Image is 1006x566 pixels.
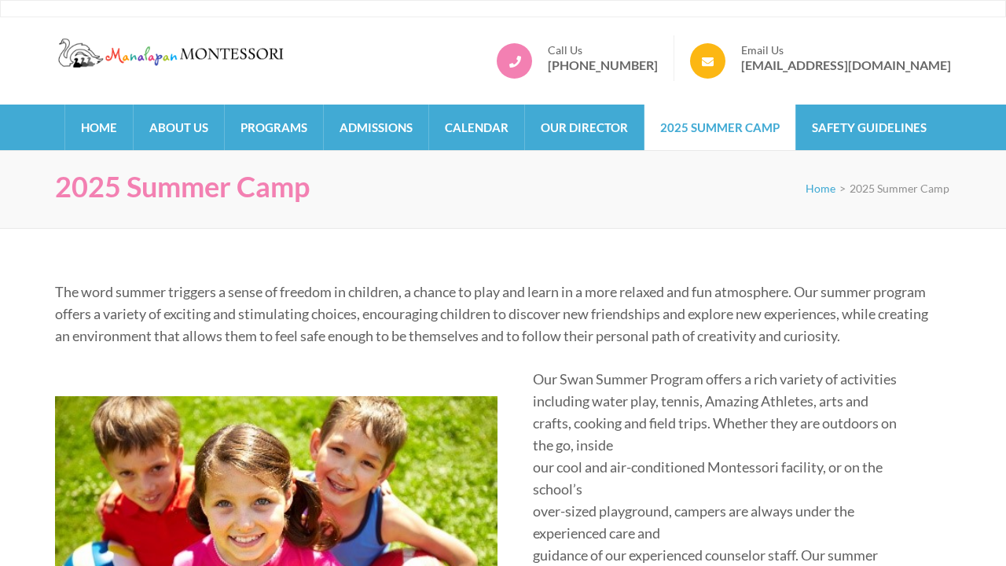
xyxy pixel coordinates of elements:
[741,43,951,57] span: Email Us
[225,105,323,150] a: Programs
[55,35,291,70] img: Manalapan Montessori – #1 Rated Child Day Care Center in Manalapan NJ
[134,105,224,150] a: About Us
[525,105,644,150] a: Our Director
[65,105,133,150] a: Home
[741,57,951,73] a: [EMAIL_ADDRESS][DOMAIN_NAME]
[839,182,846,195] span: >
[796,105,942,150] a: Safety Guidelines
[55,170,310,204] h1: 2025 Summer Camp
[806,182,835,195] a: Home
[55,281,939,347] p: The word summer triggers a sense of freedom in children, a chance to play and learn in a more rel...
[324,105,428,150] a: Admissions
[429,105,524,150] a: Calendar
[548,57,658,73] a: [PHONE_NUMBER]
[548,43,658,57] span: Call Us
[644,105,795,150] a: 2025 Summer Camp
